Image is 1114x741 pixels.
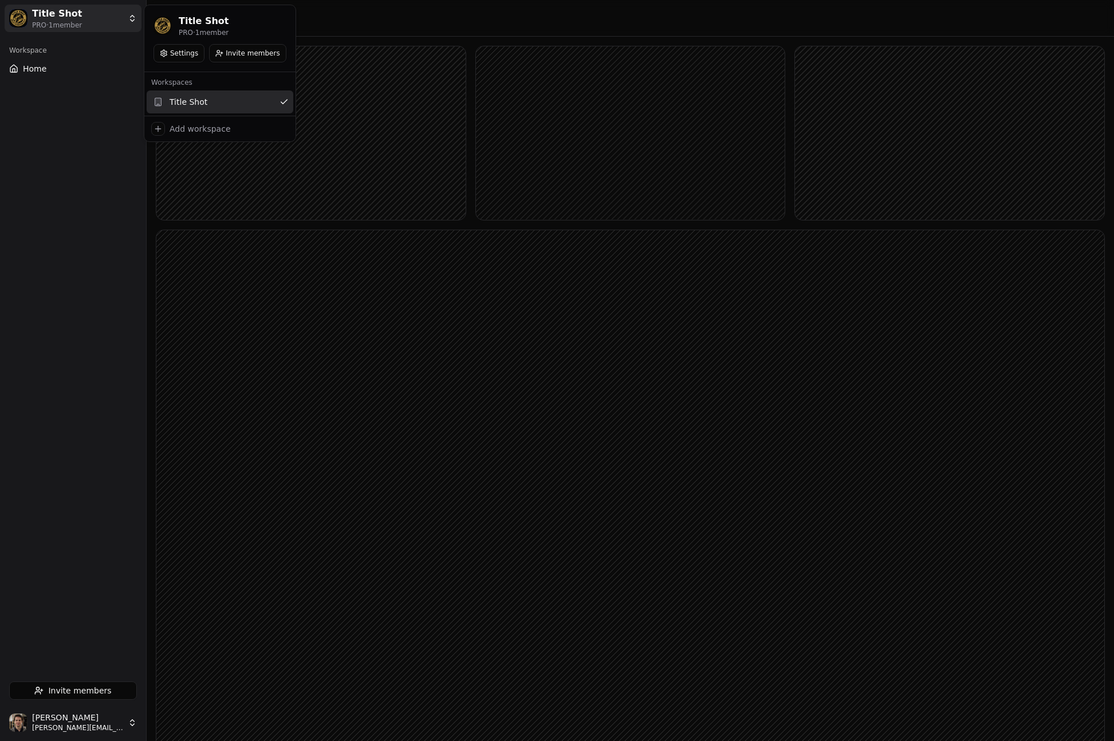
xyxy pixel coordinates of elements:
button: Invite members [209,44,286,62]
div: Add workspace [170,123,231,135]
img: Title Shot [153,17,172,35]
div: PRO · 1 member [179,28,286,37]
button: Settings [153,44,204,62]
div: Title Shot [147,90,293,113]
div: Title Shot [179,14,286,28]
div: Workspaces [147,74,293,90]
